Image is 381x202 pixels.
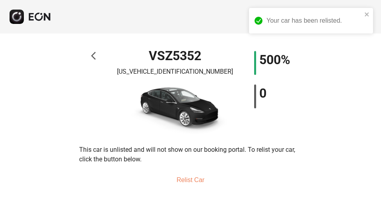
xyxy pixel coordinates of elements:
[117,67,233,76] p: [US_VEHICLE_IDENTIFICATION_NUMBER]
[259,55,290,65] h1: 500%
[364,11,370,18] button: close
[119,80,231,135] img: car
[167,171,214,190] button: Relist Car
[79,145,302,164] p: This car is unlisted and will not show on our booking portal. To relist your car, click the butto...
[259,88,266,98] h1: 0
[266,16,362,25] div: Your car has been relisted.
[149,51,201,61] h1: VSZ5352
[91,51,101,61] span: arrow_back_ios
